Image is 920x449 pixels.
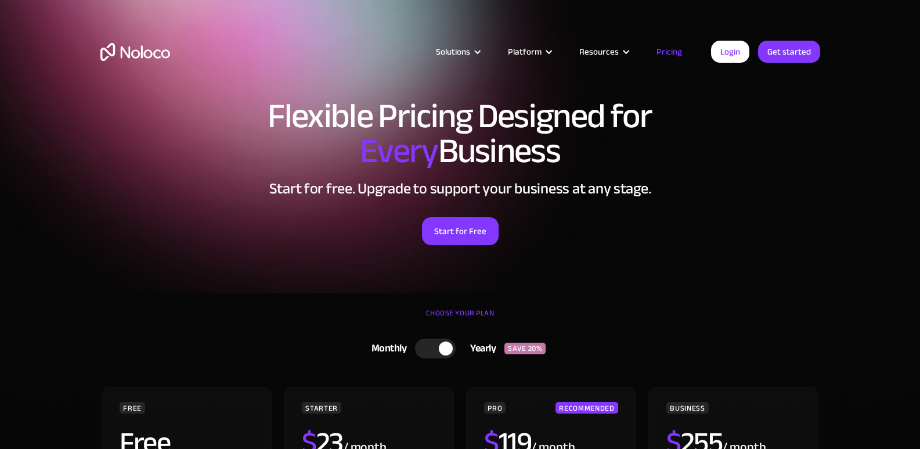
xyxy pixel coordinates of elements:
div: BUSINESS [666,402,708,414]
div: Platform [493,44,565,59]
div: PRO [484,402,506,414]
div: CHOOSE YOUR PLAN [100,304,820,333]
h2: Start for free. Upgrade to support your business at any stage. [100,180,820,197]
div: Resources [579,44,619,59]
div: Monthly [357,340,416,357]
div: FREE [120,402,145,414]
div: Yearly [456,340,504,357]
a: Pricing [642,44,697,59]
a: Start for Free [422,217,499,245]
a: home [100,43,170,61]
h1: Flexible Pricing Designed for Business [100,99,820,168]
div: RECOMMENDED [555,402,618,414]
div: Solutions [436,44,470,59]
a: Login [711,41,749,63]
a: Get started [758,41,820,63]
div: Resources [565,44,642,59]
div: Platform [508,44,542,59]
div: SAVE 20% [504,343,546,354]
div: STARTER [302,402,341,414]
div: Solutions [421,44,493,59]
span: Every [360,118,438,184]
